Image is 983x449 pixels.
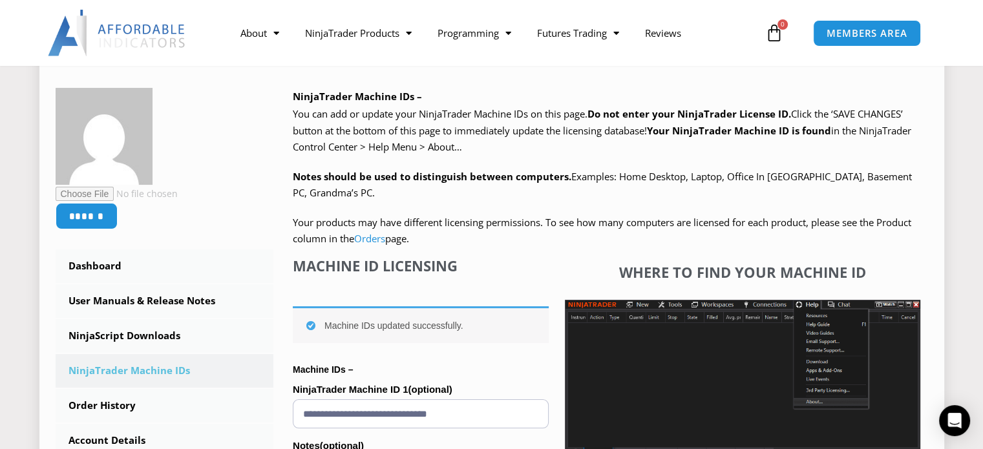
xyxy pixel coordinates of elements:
span: Your products may have different licensing permissions. To see how many computers are licensed fo... [293,216,911,245]
h4: Machine ID Licensing [293,257,549,274]
a: NinjaScript Downloads [56,319,274,353]
a: NinjaTrader Machine IDs [56,354,274,388]
a: 0 [746,14,803,52]
b: NinjaTrader Machine IDs – [293,90,422,103]
a: Orders [354,232,385,245]
div: Open Intercom Messenger [939,405,970,436]
a: Dashboard [56,249,274,283]
img: 014fa75dfb2df130fe23b1c9989e033da789d5145bd1ee8b8be748709490fdc0 [56,88,153,185]
a: NinjaTrader Products [292,18,425,48]
span: (optional) [408,384,452,395]
a: User Manuals & Release Notes [56,284,274,318]
div: Machine IDs updated successfully. [293,306,549,343]
span: Examples: Home Desktop, Laptop, Office In [GEOGRAPHIC_DATA], Basement PC, Grandma’s PC. [293,170,912,200]
a: Order History [56,389,274,423]
span: MEMBERS AREA [827,28,907,38]
a: Reviews [632,18,694,48]
strong: Machine IDs – [293,364,353,375]
b: Do not enter your NinjaTrader License ID. [587,107,791,120]
a: Futures Trading [524,18,632,48]
a: MEMBERS AREA [813,20,921,47]
label: NinjaTrader Machine ID 1 [293,380,549,399]
h4: Where to find your Machine ID [565,264,920,280]
span: 0 [777,19,788,30]
strong: Notes should be used to distinguish between computers. [293,170,571,183]
nav: Menu [227,18,762,48]
img: LogoAI | Affordable Indicators – NinjaTrader [48,10,187,56]
a: Programming [425,18,524,48]
span: Click the ‘SAVE CHANGES’ button at the bottom of this page to immediately update the licensing da... [293,107,911,153]
strong: Your NinjaTrader Machine ID is found [647,124,831,137]
span: You can add or update your NinjaTrader Machine IDs on this page. [293,107,587,120]
a: About [227,18,292,48]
